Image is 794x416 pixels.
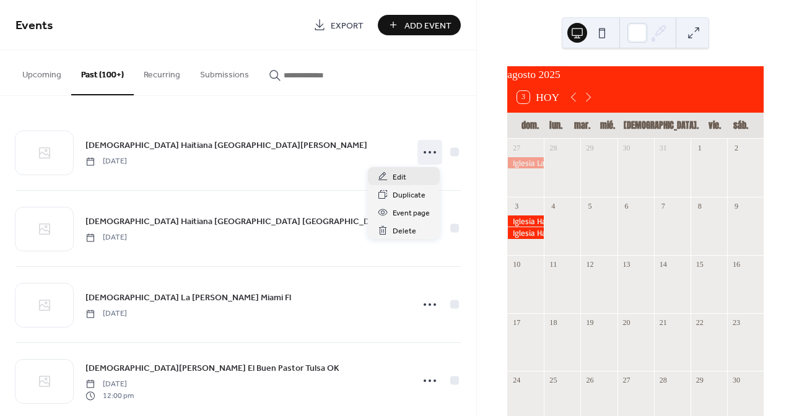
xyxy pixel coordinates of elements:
[658,317,668,327] div: 21
[585,201,595,211] div: 5
[71,50,134,95] button: Past (100+)
[85,156,127,167] span: [DATE]
[512,317,522,327] div: 17
[134,50,190,94] button: Recurring
[658,259,668,269] div: 14
[621,317,632,327] div: 20
[393,207,430,220] span: Event page
[658,375,668,386] div: 28
[512,375,522,386] div: 24
[85,290,291,305] a: [DEMOGRAPHIC_DATA] La [PERSON_NAME] Miami Fl
[85,232,127,243] span: [DATE]
[404,19,452,32] span: Add Event
[694,375,705,386] div: 29
[548,375,559,386] div: 25
[585,317,595,327] div: 19
[85,361,339,375] a: [DEMOGRAPHIC_DATA][PERSON_NAME] El Buen Pastor Tulsa OK
[85,362,339,375] span: [DEMOGRAPHIC_DATA][PERSON_NAME] El Buen Pastor Tulsa OK
[569,113,595,138] div: mar.
[513,88,564,106] button: 3Hoy
[702,113,728,138] div: vie.
[731,259,741,269] div: 16
[548,201,559,211] div: 4
[190,50,259,94] button: Submissions
[543,113,569,138] div: lun.
[548,317,559,327] div: 18
[85,139,367,152] span: [DEMOGRAPHIC_DATA] Haitiana [GEOGRAPHIC_DATA][PERSON_NAME]
[304,15,373,35] a: Export
[731,201,741,211] div: 9
[507,157,544,168] div: Iglesia La Roca Firme Miami Fl
[507,215,544,227] div: Iglesia Haitiana Indiantown FL
[621,259,632,269] div: 13
[731,317,741,327] div: 23
[621,201,632,211] div: 6
[621,113,702,138] div: [DEMOGRAPHIC_DATA].
[517,113,543,138] div: dom.
[585,142,595,153] div: 29
[393,225,416,238] span: Delete
[585,259,595,269] div: 12
[585,375,595,386] div: 26
[512,259,522,269] div: 10
[658,201,668,211] div: 7
[621,142,632,153] div: 30
[548,259,559,269] div: 11
[694,317,705,327] div: 22
[595,113,621,138] div: mié.
[621,375,632,386] div: 27
[331,19,364,32] span: Export
[694,259,705,269] div: 15
[85,214,388,228] a: [DEMOGRAPHIC_DATA] Haitiana [GEOGRAPHIC_DATA] [GEOGRAPHIC_DATA]
[512,142,522,153] div: 27
[85,308,127,319] span: [DATE]
[512,201,522,211] div: 3
[15,14,53,38] span: Events
[731,375,741,386] div: 30
[85,138,367,152] a: [DEMOGRAPHIC_DATA] Haitiana [GEOGRAPHIC_DATA][PERSON_NAME]
[731,142,741,153] div: 2
[85,379,134,390] span: [DATE]
[378,15,461,35] button: Add Event
[658,142,668,153] div: 31
[507,227,544,238] div: Iglesia Haitiana Port St. Lucie
[85,292,291,305] span: [DEMOGRAPHIC_DATA] La [PERSON_NAME] Miami Fl
[507,66,764,82] div: agosto 2025
[85,390,134,401] span: 12:00 pm
[85,215,388,228] span: [DEMOGRAPHIC_DATA] Haitiana [GEOGRAPHIC_DATA] [GEOGRAPHIC_DATA]
[694,201,705,211] div: 8
[728,113,754,138] div: sáb.
[393,189,425,202] span: Duplicate
[12,50,71,94] button: Upcoming
[393,171,406,184] span: Edit
[694,142,705,153] div: 1
[548,142,559,153] div: 28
